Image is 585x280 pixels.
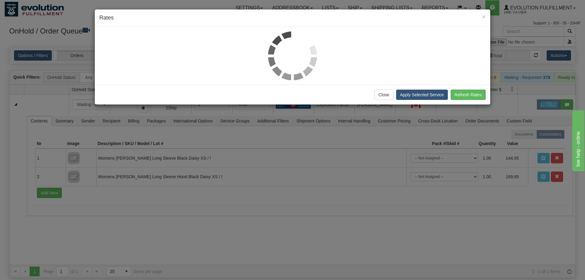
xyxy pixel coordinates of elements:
img: loader.gif [268,31,317,80]
span: × [482,13,486,20]
iframe: chat widget [571,109,584,171]
button: Close [482,13,486,20]
button: Close [374,90,393,100]
button: Refresh Rates [451,90,486,100]
h4: Rates [99,14,486,22]
div: live help - online [5,4,56,11]
button: Apply Selected Service [396,90,448,100]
